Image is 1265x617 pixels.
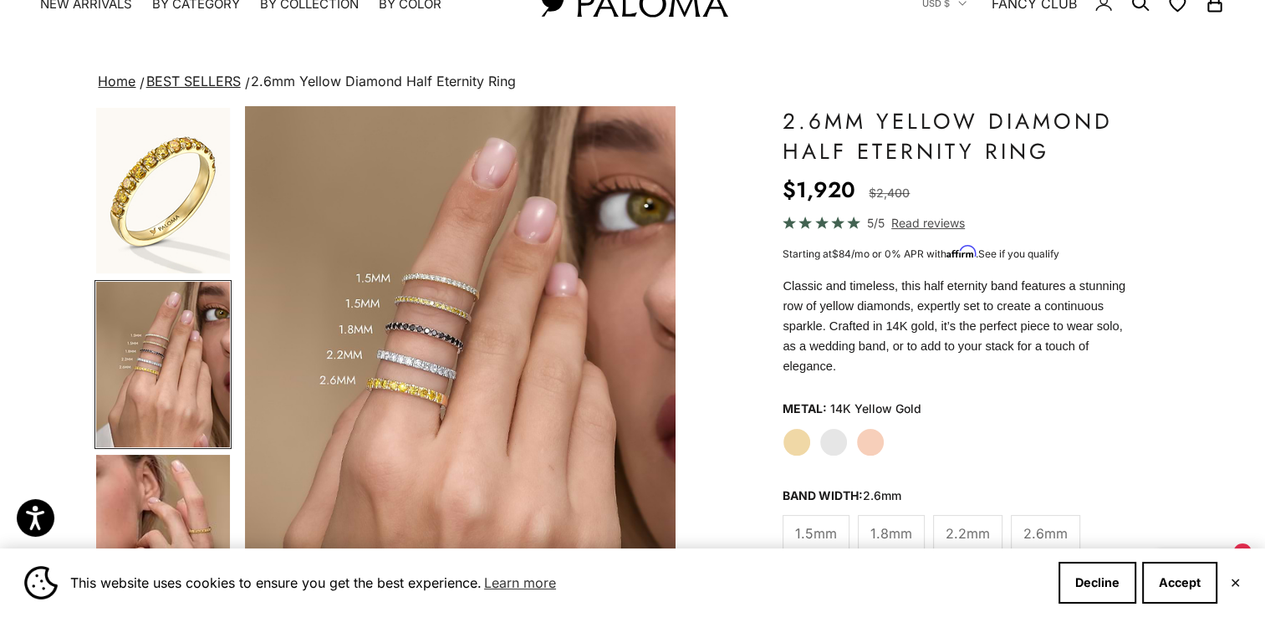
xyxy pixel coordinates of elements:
[96,108,230,273] img: #YellowGold
[832,247,851,260] span: $84
[869,183,910,203] compare-at-price: $2,400
[70,570,1045,595] span: This website uses cookies to ensure you get the best experience.
[946,246,976,258] span: Affirm
[98,73,135,89] a: Home
[783,247,1059,260] span: Starting at /mo or 0% APR with .
[946,523,990,544] span: 2.2mm
[783,483,901,508] legend: Band Width:
[783,106,1128,166] h1: 2.6mm Yellow Diamond Half Eternity Ring
[1023,523,1068,544] span: 2.6mm
[870,523,912,544] span: 1.8mm
[978,247,1059,260] a: See if you qualify - Learn more about Affirm Financing (opens in modal)
[863,488,901,502] variant-option-value: 2.6mm
[482,570,559,595] a: Learn more
[94,280,232,449] button: Go to item 4
[795,523,837,544] span: 1.5mm
[1142,562,1217,604] button: Accept
[1230,578,1241,588] button: Close
[783,279,1125,373] span: Classic and timeless, this half eternity band features a stunning row of yellow diamonds, expertl...
[96,282,230,447] img: #YellowGold #WhiteGold #RoseGold
[783,213,1128,232] a: 5/5 Read reviews
[146,73,241,89] a: BEST SELLERS
[1058,562,1136,604] button: Decline
[867,213,885,232] span: 5/5
[830,396,921,421] variant-option-value: 14K Yellow Gold
[251,73,516,89] span: 2.6mm Yellow Diamond Half Eternity Ring
[94,106,232,275] button: Go to item 1
[783,173,855,207] sale-price: $1,920
[24,566,58,599] img: Cookie banner
[891,213,965,232] span: Read reviews
[783,396,827,421] legend: Metal:
[94,70,1170,94] nav: breadcrumbs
